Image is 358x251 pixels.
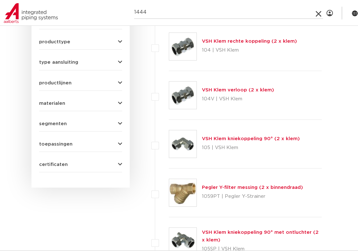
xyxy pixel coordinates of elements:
[39,162,68,167] span: certificaten
[39,101,65,106] span: materialen
[202,94,274,104] p: 104V | VSH Klem
[39,121,122,126] button: segmenten
[39,142,122,147] button: toepassingen
[169,130,196,158] img: Thumbnail for VSH Klem kniekoppeling 90° (2 x klem)
[202,136,300,141] a: VSH Klem kniekoppeling 90° (2 x klem)
[39,60,78,65] span: type aansluiting
[39,60,122,65] button: type aansluiting
[202,45,297,55] p: 104 | VSH Klem
[202,191,303,202] p: 1059PT | Pegler Y-Strainer
[134,6,323,19] input: zoeken...
[39,121,67,126] span: segmenten
[202,143,300,153] p: 105 | VSH Klem
[169,82,196,109] img: Thumbnail for VSH Klem verloop (2 x klem)
[202,185,303,190] a: Pegler Y-filter messing (2 x binnendraad)
[202,39,297,44] a: VSH Klem rechte koppeling (2 x klem)
[39,142,72,147] span: toepassingen
[169,179,196,206] img: Thumbnail for Pegler Y-filter messing (2 x binnendraad)
[39,81,72,85] span: productlijnen
[39,162,122,167] button: certificaten
[39,81,122,85] button: productlijnen
[202,230,319,242] a: VSH Klem kniekoppeling 90° met ontluchter (2 x klem)
[202,88,274,92] a: VSH Klem verloop (2 x klem)
[39,39,70,44] span: producttype
[39,39,122,44] button: producttype
[169,33,196,60] img: Thumbnail for VSH Klem rechte koppeling (2 x klem)
[39,101,122,106] button: materialen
